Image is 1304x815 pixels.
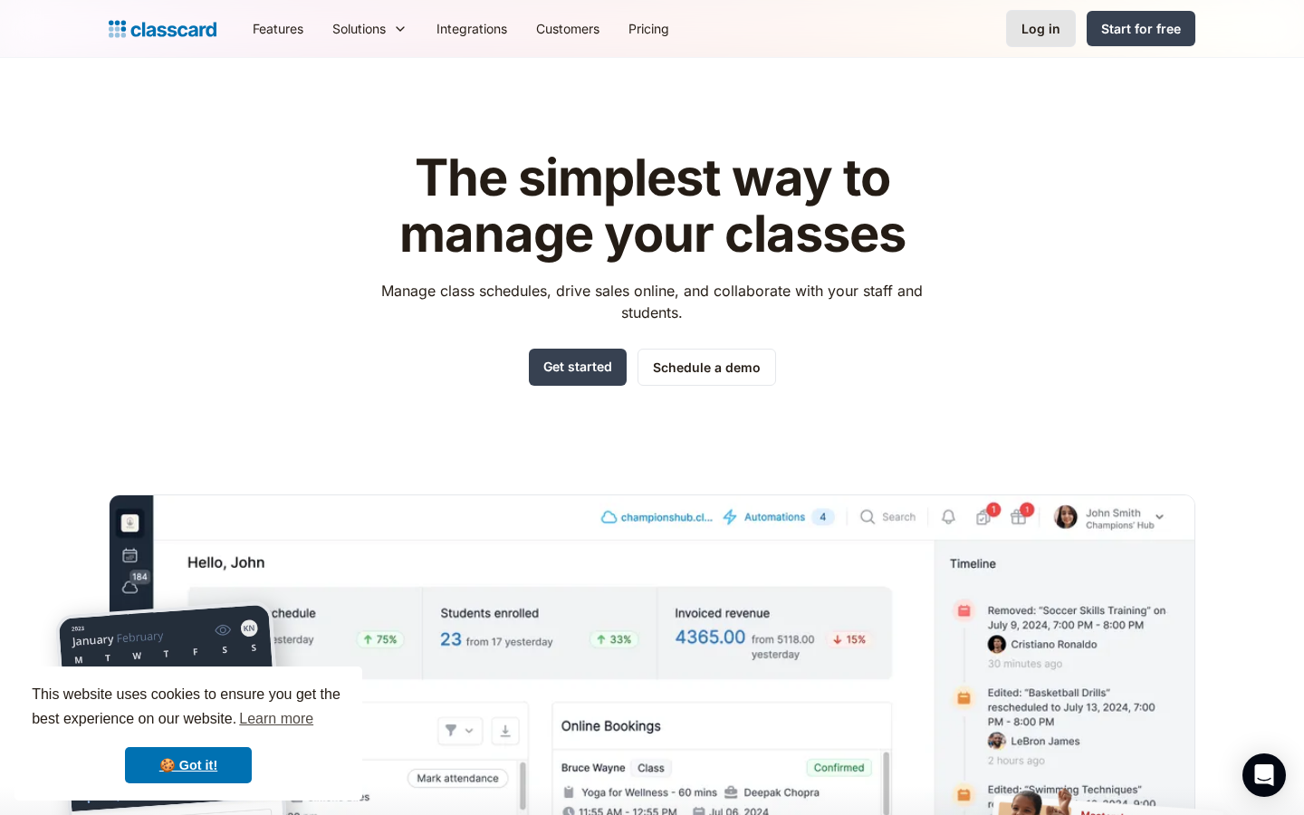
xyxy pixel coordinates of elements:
a: Pricing [614,8,684,49]
a: Integrations [422,8,522,49]
a: Schedule a demo [638,349,776,386]
div: Start for free [1101,19,1181,38]
div: cookieconsent [14,666,362,801]
a: Customers [522,8,614,49]
a: Log in [1006,10,1076,47]
a: Start for free [1087,11,1195,46]
div: Solutions [332,19,386,38]
a: learn more about cookies [236,705,316,733]
h1: The simplest way to manage your classes [365,150,940,262]
a: Get started [529,349,627,386]
a: Features [238,8,318,49]
a: home [109,16,216,42]
div: Solutions [318,8,422,49]
div: Open Intercom Messenger [1242,753,1286,797]
a: dismiss cookie message [125,747,252,783]
div: Log in [1021,19,1060,38]
span: This website uses cookies to ensure you get the best experience on our website. [32,684,345,733]
p: Manage class schedules, drive sales online, and collaborate with your staff and students. [365,280,940,323]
